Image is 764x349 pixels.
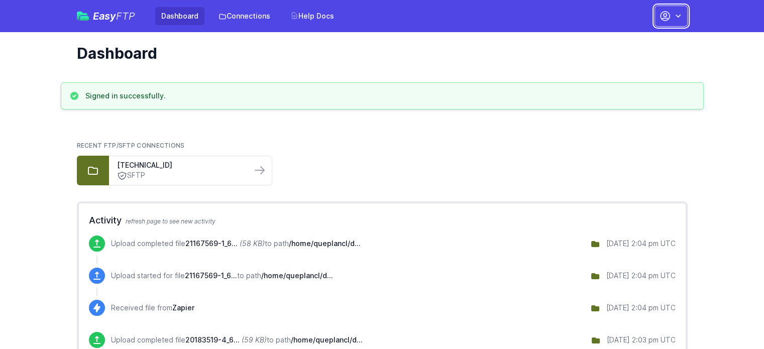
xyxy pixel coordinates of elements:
a: Help Docs [284,7,340,25]
p: Upload completed file to path [111,239,361,249]
h3: Signed in successfully. [85,91,166,101]
h2: Recent FTP/SFTP Connections [77,142,688,150]
a: SFTP [117,170,244,181]
span: Easy [93,11,135,21]
span: 21167569-1_605_02-09-2025.pdf [185,239,238,248]
a: Connections [212,7,276,25]
a: [TECHNICAL_ID] [117,160,244,170]
i: (58 KB) [240,239,265,248]
span: 20183519-4_605_02-09-2025.pdf [185,335,240,344]
p: Upload completed file to path [111,335,363,345]
div: [DATE] 2:04 pm UTC [606,303,676,313]
span: refresh page to see new activity [126,217,215,225]
span: 21167569-1_605_02-09-2025.pdf [185,271,237,280]
h2: Activity [89,213,676,227]
a: EasyFTP [77,11,135,21]
iframe: Drift Widget Chat Controller [714,299,752,337]
p: Upload started for file to path [111,271,333,281]
img: easyftp_logo.png [77,12,89,21]
div: [DATE] 2:04 pm UTC [606,271,676,281]
p: Received file from [111,303,194,313]
span: FTP [116,10,135,22]
a: Dashboard [155,7,204,25]
span: /home/queplancl/documentos_moras/sana-salud-sftp/archivos/carta_de_mora [291,335,363,344]
div: [DATE] 2:03 pm UTC [607,335,676,345]
span: /home/queplancl/documentos_moras/sana-salud-sftp/archivos/carta_de_mora [261,271,333,280]
i: (59 KB) [242,335,267,344]
h1: Dashboard [77,44,680,62]
span: /home/queplancl/documentos_moras/sana-salud-sftp/archivos/carta_de_mora [289,239,361,248]
span: Zapier [172,303,194,312]
div: [DATE] 2:04 pm UTC [606,239,676,249]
